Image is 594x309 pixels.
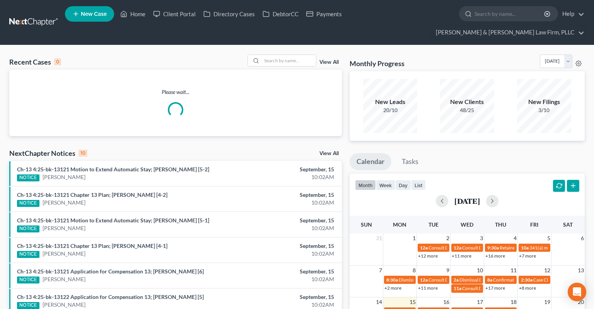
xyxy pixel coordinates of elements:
span: 7 [378,266,383,275]
a: Ch-13 4:25-bk-13121 Application for Compensation 13; [PERSON_NAME] [6] [17,268,204,275]
span: 3 [479,234,484,243]
span: 9 [445,266,450,275]
span: 12 [543,266,551,275]
span: 18 [510,297,517,307]
a: [PERSON_NAME] [43,301,85,309]
div: NOTICE [17,251,39,258]
a: [PERSON_NAME] [43,173,85,181]
span: Fri [530,221,538,228]
span: New Case [81,11,107,17]
span: Mon [393,221,406,228]
span: 8:30a [386,277,398,283]
span: Sun [361,221,372,228]
div: 10:02AM [234,250,334,258]
span: Consult Date for [PERSON_NAME] [428,245,499,251]
span: 1 [412,234,416,243]
div: 20/10 [363,106,417,114]
div: NOTICE [17,174,39,181]
a: +17 more [485,285,505,291]
div: September, 15 [234,242,334,250]
a: View All [319,151,339,156]
a: Ch-13 4:25-bk-13121 Motion to Extend Automatic Stay; [PERSON_NAME] [5-1] [17,217,209,224]
span: 5 [546,234,551,243]
div: 10:02AM [234,199,334,207]
a: Ch-13 4:25-bk-13121 Chapter 13 Plan; [PERSON_NAME] [4-2] [17,191,167,198]
h2: [DATE] [454,197,480,205]
div: 48/25 [440,106,494,114]
button: list [411,180,426,190]
a: +11 more [452,253,471,259]
div: New Clients [440,97,494,106]
span: 4 [513,234,517,243]
a: +2 more [384,285,401,291]
div: Recent Cases [9,57,61,67]
span: 11a [454,285,461,291]
span: 11 [510,266,517,275]
span: 17 [476,297,484,307]
span: Wed [461,221,473,228]
a: Calendar [350,153,391,170]
span: Consult Date for [PERSON_NAME] [428,277,499,283]
input: Search by name... [262,55,316,66]
a: +7 more [519,253,536,259]
span: 31 [375,234,383,243]
div: 10:02AM [234,224,334,232]
span: 19 [543,297,551,307]
span: 12a [454,245,461,251]
span: 9:30a [487,245,499,251]
span: Confirmation Date for [PERSON_NAME] [493,277,575,283]
a: Home [116,7,149,21]
a: +16 more [485,253,505,259]
a: Tasks [395,153,425,170]
a: [PERSON_NAME] & [PERSON_NAME] Law Firm, PLLC [432,26,584,39]
span: 10a [521,245,529,251]
div: 10:02AM [234,275,334,283]
div: NOTICE [17,277,39,283]
span: 12a [420,277,428,283]
input: Search by name... [475,7,545,21]
a: Help [558,7,584,21]
a: +8 more [519,285,536,291]
div: September, 15 [234,217,334,224]
a: [PERSON_NAME] [43,199,85,207]
div: September, 15 [234,191,334,199]
a: Ch-13 4:25-bk-13122 Application for Compensation 13; [PERSON_NAME] [5] [17,294,204,300]
div: NOTICE [17,200,39,207]
span: 16 [442,297,450,307]
div: Open Intercom Messenger [568,283,586,301]
span: Thu [495,221,506,228]
span: Dismissal Date for [PERSON_NAME][GEOGRAPHIC_DATA] [399,277,519,283]
span: 2:30a [521,277,533,283]
a: Ch-13 4:25-bk-13121 Chapter 13 Plan; [PERSON_NAME] [4-1] [17,242,167,249]
div: New Leads [363,97,417,106]
div: September, 15 [234,293,334,301]
span: 2a [454,277,459,283]
span: 12a [420,245,428,251]
button: month [355,180,376,190]
a: +11 more [418,285,438,291]
a: Directory Cases [200,7,259,21]
span: 13 [577,266,585,275]
p: Please wait... [9,88,342,96]
a: [PERSON_NAME] [43,224,85,232]
div: September, 15 [234,166,334,173]
div: New Filings [517,97,571,106]
h3: Monthly Progress [350,59,405,68]
div: NOTICE [17,302,39,309]
span: 20 [577,297,585,307]
button: day [395,180,411,190]
span: 14 [375,297,383,307]
div: 10:02AM [234,173,334,181]
span: 8 [412,266,416,275]
span: 2 [445,234,450,243]
span: Consult Date for [PERSON_NAME] [462,245,533,251]
span: 8a [487,277,492,283]
div: 3/10 [517,106,571,114]
div: 0 [54,58,61,65]
span: 15 [409,297,416,307]
span: Consult Date for [PERSON_NAME] [462,285,533,291]
span: Sat [563,221,573,228]
a: DebtorCC [259,7,302,21]
div: NextChapter Notices [9,149,87,158]
a: +12 more [418,253,438,259]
